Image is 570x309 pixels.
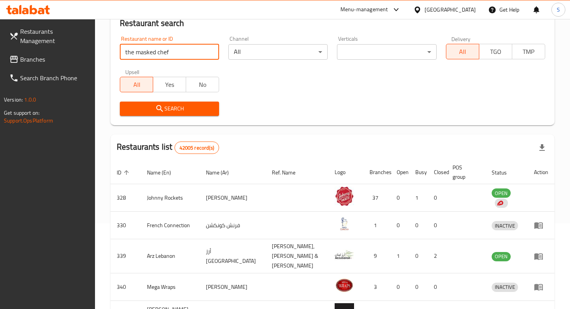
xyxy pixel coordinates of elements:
[492,283,518,292] span: INACTIVE
[20,27,89,45] span: Restaurants Management
[153,77,186,92] button: Yes
[120,44,219,60] input: Search for restaurant name or ID..
[492,189,511,198] span: OPEN
[363,161,390,184] th: Branches
[390,273,409,301] td: 0
[428,212,446,239] td: 0
[428,184,446,212] td: 0
[515,46,542,57] span: TMP
[156,79,183,90] span: Yes
[335,186,354,206] img: Johnny Rockets
[446,44,479,59] button: All
[390,184,409,212] td: 0
[534,252,548,261] div: Menu
[20,55,89,64] span: Branches
[125,69,140,74] label: Upsell
[228,44,328,60] div: All
[528,161,554,184] th: Action
[126,104,213,114] span: Search
[409,273,428,301] td: 0
[111,184,141,212] td: 328
[495,199,508,208] div: Indicates that the vendor menu management has been moved to DH Catalog service
[200,184,266,212] td: [PERSON_NAME]
[120,17,545,29] h2: Restaurant search
[409,161,428,184] th: Busy
[479,44,512,59] button: TGO
[492,252,511,261] span: OPEN
[428,239,446,273] td: 2
[4,116,53,126] a: Support.OpsPlatform
[174,142,219,154] div: Total records count
[409,239,428,273] td: 0
[141,212,200,239] td: French Connection
[141,239,200,273] td: Arz Lebanon
[482,46,509,57] span: TGO
[111,212,141,239] td: 330
[266,239,329,273] td: [PERSON_NAME],[PERSON_NAME] & [PERSON_NAME]
[20,73,89,83] span: Search Branch Phone
[425,5,476,14] div: [GEOGRAPHIC_DATA]
[4,108,40,118] span: Get support on:
[337,44,436,60] div: ​
[111,273,141,301] td: 340
[3,69,95,87] a: Search Branch Phone
[189,79,216,90] span: No
[512,44,545,59] button: TMP
[363,184,390,212] td: 37
[175,144,219,152] span: 42005 record(s)
[123,79,150,90] span: All
[272,168,306,177] span: Ref. Name
[409,212,428,239] td: 0
[453,163,476,181] span: POS group
[335,276,354,295] img: Mega Wraps
[363,212,390,239] td: 1
[335,245,354,264] img: Arz Lebanon
[534,221,548,230] div: Menu
[409,184,428,212] td: 1
[390,239,409,273] td: 1
[363,273,390,301] td: 3
[141,273,200,301] td: Mega Wraps
[200,239,266,273] td: أرز [GEOGRAPHIC_DATA]
[186,77,219,92] button: No
[111,239,141,273] td: 339
[147,168,181,177] span: Name (En)
[428,273,446,301] td: 0
[200,273,266,301] td: [PERSON_NAME]
[496,200,503,207] img: delivery hero logo
[492,252,511,261] div: OPEN
[206,168,239,177] span: Name (Ar)
[117,141,219,154] h2: Restaurants list
[533,138,551,157] div: Export file
[120,102,219,116] button: Search
[3,22,95,50] a: Restaurants Management
[534,282,548,292] div: Menu
[449,46,476,57] span: All
[390,212,409,239] td: 0
[117,168,131,177] span: ID
[390,161,409,184] th: Open
[451,36,471,41] label: Delivery
[492,221,518,230] div: INACTIVE
[24,95,36,105] span: 1.0.0
[335,214,354,233] img: French Connection
[492,168,517,177] span: Status
[492,221,518,230] span: INACTIVE
[141,184,200,212] td: Johnny Rockets
[4,95,23,105] span: Version:
[363,239,390,273] td: 9
[200,212,266,239] td: فرنش كونكشن
[328,161,363,184] th: Logo
[3,50,95,69] a: Branches
[340,5,388,14] div: Menu-management
[120,77,153,92] button: All
[428,161,446,184] th: Closed
[557,5,560,14] span: S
